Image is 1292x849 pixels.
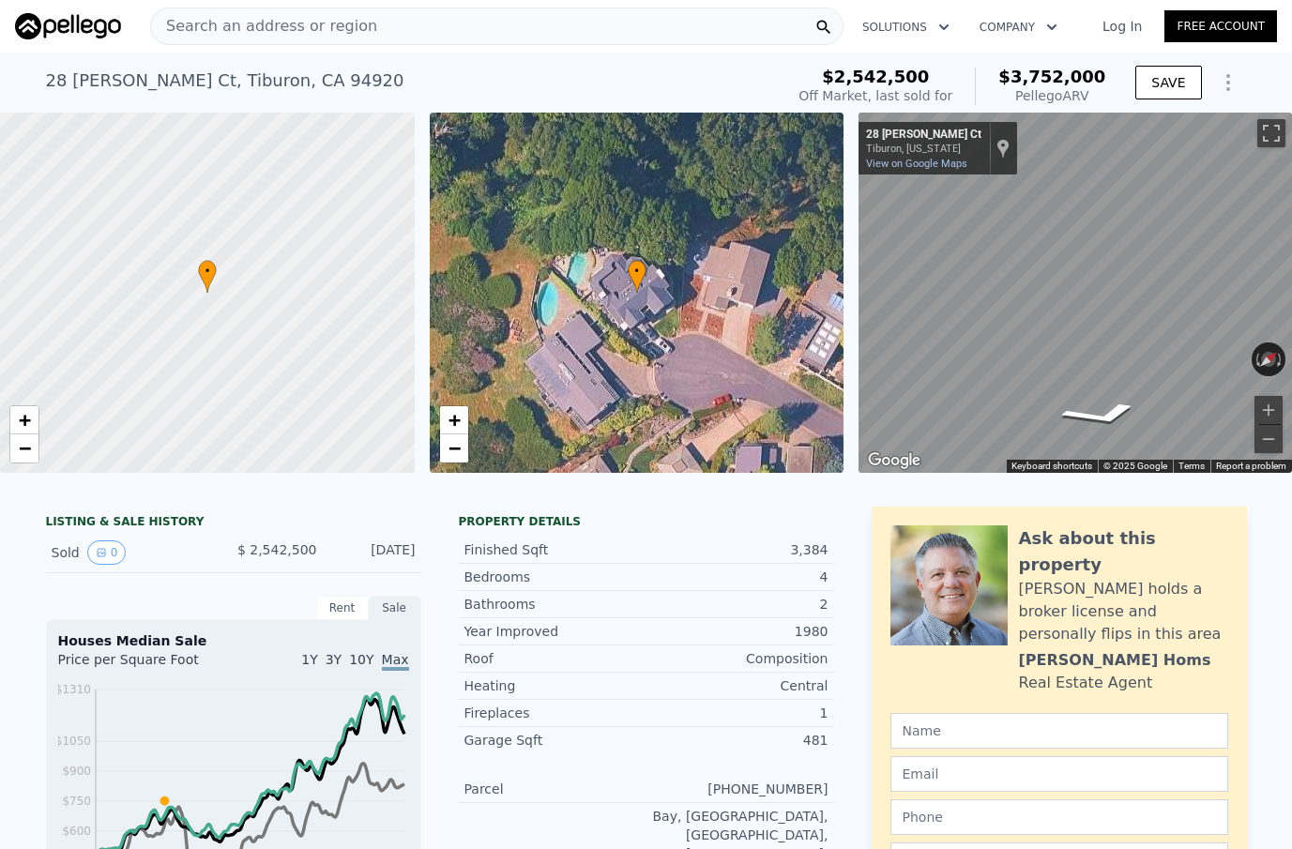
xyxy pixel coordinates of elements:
div: Real Estate Agent [1019,672,1153,694]
span: Search an address or region [151,15,377,38]
span: $3,752,000 [998,67,1105,86]
span: 3Y [326,652,342,667]
div: Year Improved [464,622,646,641]
div: 3,384 [646,540,828,559]
button: Solutions [847,10,965,44]
div: [PHONE_NUMBER] [646,780,828,798]
div: 481 [646,731,828,750]
span: + [448,408,460,432]
div: Finished Sqft [464,540,646,559]
div: Bedrooms [464,568,646,586]
span: 1Y [301,652,317,667]
span: − [19,436,31,460]
span: • [198,263,217,280]
span: • [628,263,646,280]
div: Parcel [464,780,646,798]
a: Terms [1178,461,1205,471]
div: Fireplaces [464,704,646,722]
div: Rent [316,596,369,620]
a: Report a problem [1216,461,1286,471]
button: Company [965,10,1072,44]
tspan: $600 [62,825,91,838]
div: Central [646,676,828,695]
tspan: $1050 [54,735,90,748]
button: Rotate counterclockwise [1252,342,1262,376]
span: + [19,408,31,432]
div: 1 [646,704,828,722]
a: Zoom out [440,434,468,462]
div: 2 [646,595,828,614]
div: Houses Median Sale [58,631,409,650]
input: Email [890,756,1228,792]
span: 10Y [349,652,373,667]
a: Zoom out [10,434,38,462]
div: LISTING & SALE HISTORY [46,514,421,533]
button: Show Options [1209,64,1247,101]
div: Garage Sqft [464,731,646,750]
a: Show location on map [996,138,1010,159]
span: $ 2,542,500 [237,542,317,557]
span: $2,542,500 [822,67,929,86]
div: Map [859,113,1292,473]
a: Open this area in Google Maps (opens a new window) [863,448,925,473]
path: Go East, Redding Ct [1034,396,1170,434]
div: Street View [859,113,1292,473]
button: View historical data [87,540,127,565]
div: 4 [646,568,828,586]
img: Pellego [15,13,121,39]
button: SAVE [1135,66,1201,99]
div: Property details [459,514,834,529]
div: Pellego ARV [998,86,1105,105]
div: Composition [646,649,828,668]
button: Zoom in [1254,396,1283,424]
div: Sold [52,540,219,565]
div: Bathrooms [464,595,646,614]
div: Roof [464,649,646,668]
div: 28 [PERSON_NAME] Ct [866,128,981,143]
button: Keyboard shortcuts [1011,460,1092,473]
div: Heating [464,676,646,695]
span: © 2025 Google [1103,461,1167,471]
tspan: $900 [62,765,91,778]
button: Zoom out [1254,425,1283,453]
a: Zoom in [440,406,468,434]
div: 1980 [646,622,828,641]
div: Price per Square Foot [58,650,234,680]
div: 28 [PERSON_NAME] Ct , Tiburon , CA 94920 [46,68,404,94]
div: Off Market, last sold for [798,86,952,105]
button: Rotate clockwise [1276,342,1286,376]
div: Ask about this property [1019,525,1228,578]
div: Sale [369,596,421,620]
span: − [448,436,460,460]
div: • [628,260,646,293]
tspan: $750 [62,795,91,808]
a: View on Google Maps [866,158,967,170]
tspan: $1310 [54,683,90,696]
div: Tiburon, [US_STATE] [866,143,981,155]
div: • [198,260,217,293]
a: Log In [1080,17,1164,36]
button: Reset the view [1251,343,1285,376]
input: Phone [890,799,1228,835]
a: Free Account [1164,10,1277,42]
input: Name [890,713,1228,749]
div: [DATE] [332,540,416,565]
span: Max [382,652,409,671]
div: [PERSON_NAME] holds a broker license and personally flips in this area [1019,578,1228,645]
div: [PERSON_NAME] Homs [1019,649,1211,672]
a: Zoom in [10,406,38,434]
img: Google [863,448,925,473]
button: Toggle fullscreen view [1257,119,1285,147]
